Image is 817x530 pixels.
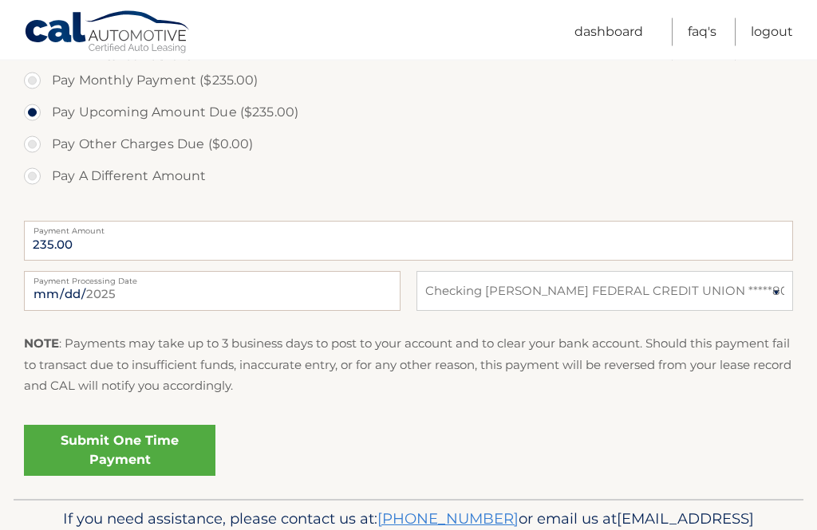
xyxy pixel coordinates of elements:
[24,272,401,285] label: Payment Processing Date
[24,222,793,234] label: Payment Amount
[24,334,793,397] p: : Payments may take up to 3 business days to post to your account and to clear your bank account....
[24,97,793,129] label: Pay Upcoming Amount Due ($235.00)
[24,222,793,261] input: Payment Amount
[574,18,643,46] a: Dashboard
[751,18,793,46] a: Logout
[688,18,716,46] a: FAQ's
[24,161,793,193] label: Pay A Different Amount
[24,129,793,161] label: Pay Other Charges Due ($0.00)
[24,426,215,477] a: Submit One Time Payment
[377,510,519,528] a: [PHONE_NUMBER]
[24,65,793,97] label: Pay Monthly Payment ($235.00)
[24,10,191,57] a: Cal Automotive
[24,272,401,312] input: Payment Date
[24,336,59,351] strong: NOTE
